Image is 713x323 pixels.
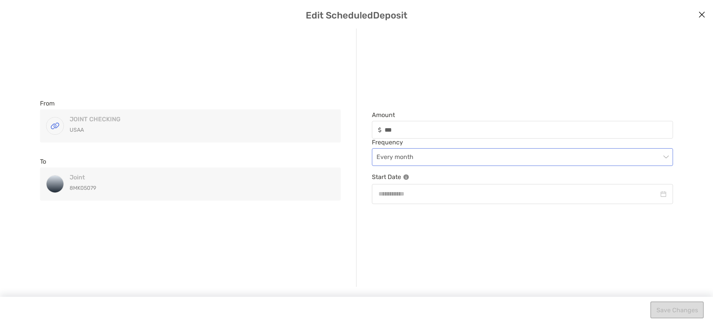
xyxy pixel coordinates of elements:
img: input icon [378,127,381,133]
img: Information Icon [403,174,409,180]
h4: JOINT CHECKING [70,115,308,123]
p: USAA [70,125,308,135]
span: Frequency [372,139,673,146]
button: Close modal [696,9,708,21]
h4: Joint [70,174,308,181]
span: Every month [376,149,668,166]
input: Amountinput icon [385,127,673,133]
label: From [40,100,55,107]
h5: Edit Scheduled Deposit [9,10,704,21]
label: To [40,158,46,165]
p: 8MK05079 [70,183,308,193]
span: Amount [372,111,673,119]
img: Joint [47,176,63,192]
img: JOINT CHECKING [47,117,63,134]
p: Start Date [372,172,673,182]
